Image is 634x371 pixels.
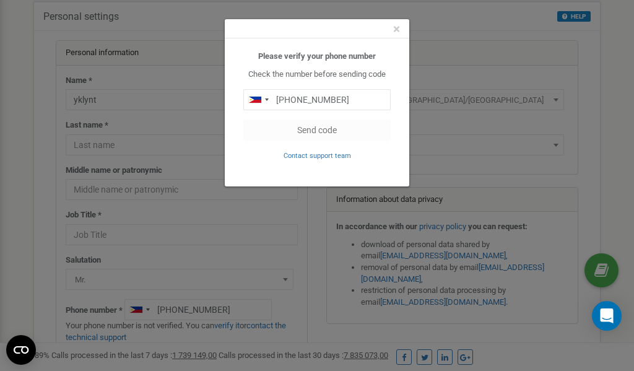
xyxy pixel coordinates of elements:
button: Close [393,23,400,36]
small: Contact support team [284,152,351,160]
button: Open CMP widget [6,335,36,365]
span: × [393,22,400,37]
b: Please verify your phone number [258,51,376,61]
div: Open Intercom Messenger [592,301,622,331]
a: Contact support team [284,151,351,160]
div: Telephone country code [244,90,272,110]
input: 0905 123 4567 [243,89,391,110]
button: Send code [243,120,391,141]
p: Check the number before sending code [243,69,391,81]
